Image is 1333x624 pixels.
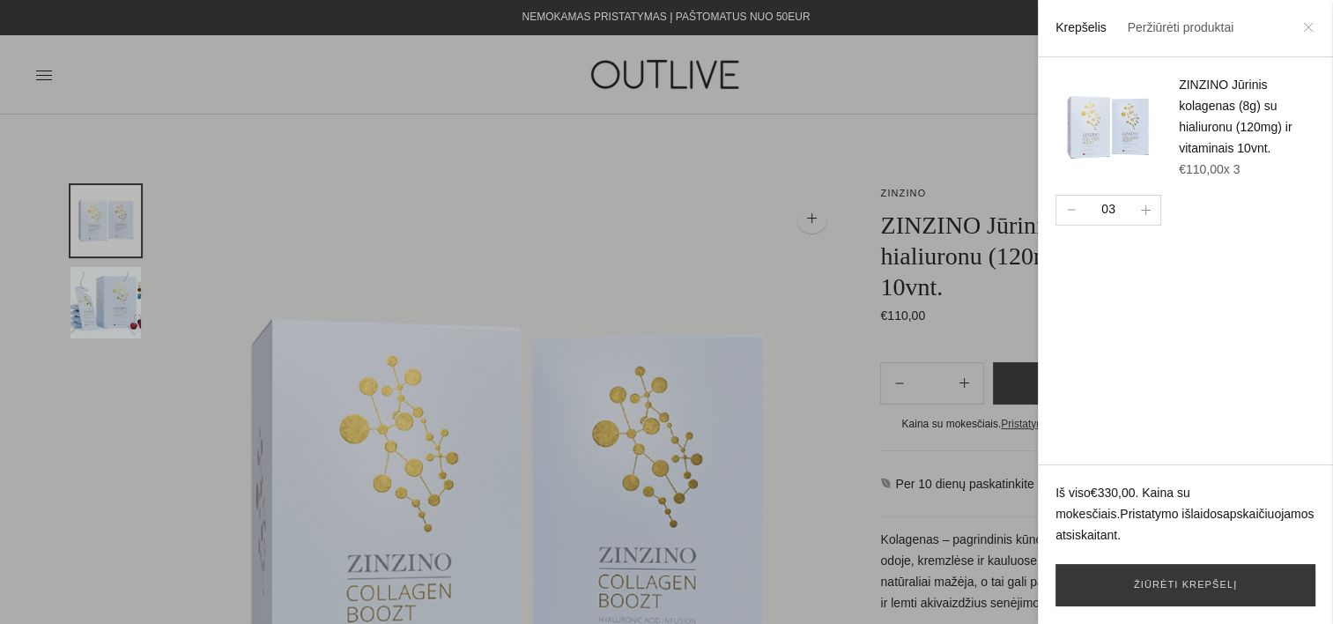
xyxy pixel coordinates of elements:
[1055,483,1315,546] p: Iš viso . Kaina su mokesčiais. apskaičiuojamos atsiskaitant.
[1179,78,1292,155] a: ZINZINO Jūrinis kolagenas (8g) su hialiuronu (120mg) ir vitaminais 10vnt.
[1127,20,1233,34] a: Peržiūrėti produktai
[1055,564,1315,606] a: Žiūrėti krepšelį
[1091,486,1136,500] span: €330,00
[1179,162,1240,176] span: €110,00
[1055,75,1161,181] img: zinzino-collagen-boozt-outlive_2_200x.png
[1055,20,1107,34] a: Krepšelis
[1094,201,1122,219] div: 03
[1224,162,1240,176] span: x 3
[1120,507,1223,521] a: Pristatymo išlaidos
